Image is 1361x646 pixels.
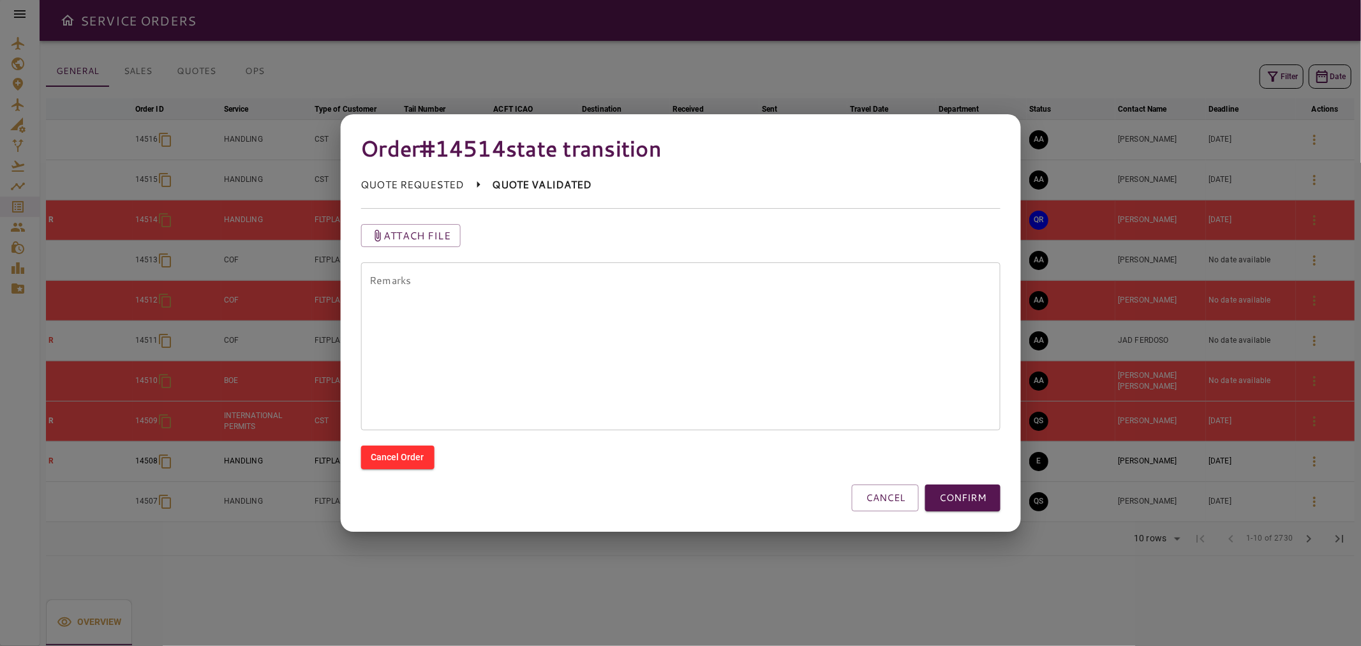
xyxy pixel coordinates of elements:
p: Attach file [383,228,450,243]
p: QUOTE REQUESTED [361,177,464,192]
button: CANCEL [852,484,919,511]
h4: Order #14514 state transition [361,135,1000,161]
p: QUOTE VALIDATED [493,177,592,192]
button: Attach file [361,224,461,247]
button: Cancel Order [361,446,434,469]
button: CONFIRM [925,484,1000,511]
